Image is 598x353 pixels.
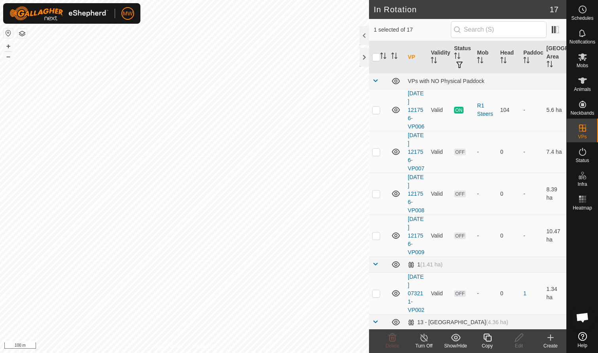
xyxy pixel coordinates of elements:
span: Mobs [577,63,588,68]
div: VPs with NO Physical Paddock [408,78,563,84]
span: (1.41 ha) [420,261,443,268]
button: + [4,42,13,51]
span: OFF [454,232,466,239]
span: OFF [454,191,466,197]
a: Help [567,329,598,351]
span: Neckbands [570,111,594,115]
th: Status [451,41,474,74]
div: - [477,148,494,156]
td: - [520,131,543,173]
a: Open chat [571,306,594,329]
a: Privacy Policy [153,343,183,350]
span: OFF [454,290,466,297]
th: Validity [428,41,450,74]
span: Status [575,158,589,163]
span: OFF [454,149,466,155]
h2: In Rotation [374,5,550,14]
td: Valid [428,272,450,314]
span: Notifications [570,40,595,44]
div: 13 - [GEOGRAPHIC_DATA] [408,319,508,326]
span: VPs [578,134,587,139]
span: Schedules [571,16,593,21]
p-sorticon: Activate to sort [380,54,386,60]
th: Paddock [520,41,543,74]
span: ON [454,107,464,113]
td: 104 [497,89,520,131]
div: Edit [503,342,535,349]
td: - [520,89,543,131]
a: [DATE] 121756-VP006 [408,90,424,130]
p-sorticon: Activate to sort [454,54,460,60]
td: Valid [428,131,450,173]
td: - [520,173,543,215]
td: 0 [497,131,520,173]
a: [DATE] 121756-VP009 [408,216,424,255]
p-sorticon: Activate to sort [477,58,483,64]
td: 0 [497,173,520,215]
a: 1 [523,290,526,296]
span: Animals [574,87,591,92]
div: Show/Hide [440,342,471,349]
a: [DATE] 073211-VP002 [408,274,424,313]
img: Gallagher Logo [9,6,108,21]
div: R1 Steers [477,102,494,118]
span: (4.36 ha) [486,319,508,325]
td: - [520,215,543,257]
p-sorticon: Activate to sort [391,54,397,60]
span: Heatmap [573,206,592,210]
td: 1.34 ha [543,272,566,314]
th: [GEOGRAPHIC_DATA] Area [543,41,566,74]
a: [DATE] 121756-VP007 [408,132,424,172]
div: Turn Off [408,342,440,349]
td: 0 [497,272,520,314]
button: – [4,52,13,61]
input: Search (S) [451,21,547,38]
div: - [477,190,494,198]
td: Valid [428,173,450,215]
th: VP [405,41,428,74]
div: - [477,289,494,298]
span: Delete [386,343,399,349]
p-sorticon: Activate to sort [547,62,553,68]
div: 1 [408,261,443,268]
td: 5.6 ha [543,89,566,131]
td: 7.4 ha [543,131,566,173]
td: 8.39 ha [543,173,566,215]
div: Create [535,342,566,349]
button: Map Layers [17,29,27,38]
th: Mob [474,41,497,74]
button: Reset Map [4,28,13,38]
p-sorticon: Activate to sort [523,58,530,64]
p-sorticon: Activate to sort [500,58,507,64]
span: Help [577,343,587,348]
td: 0 [497,215,520,257]
td: Valid [428,89,450,131]
span: 1 selected of 17 [374,26,451,34]
span: Infra [577,182,587,187]
a: Contact Us [192,343,216,350]
th: Head [497,41,520,74]
td: Valid [428,215,450,257]
a: [DATE] 121756-VP008 [408,174,424,213]
span: MW [123,9,133,18]
td: 10.47 ha [543,215,566,257]
div: Copy [471,342,503,349]
span: 17 [550,4,558,15]
p-sorticon: Activate to sort [431,58,437,64]
div: - [477,232,494,240]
